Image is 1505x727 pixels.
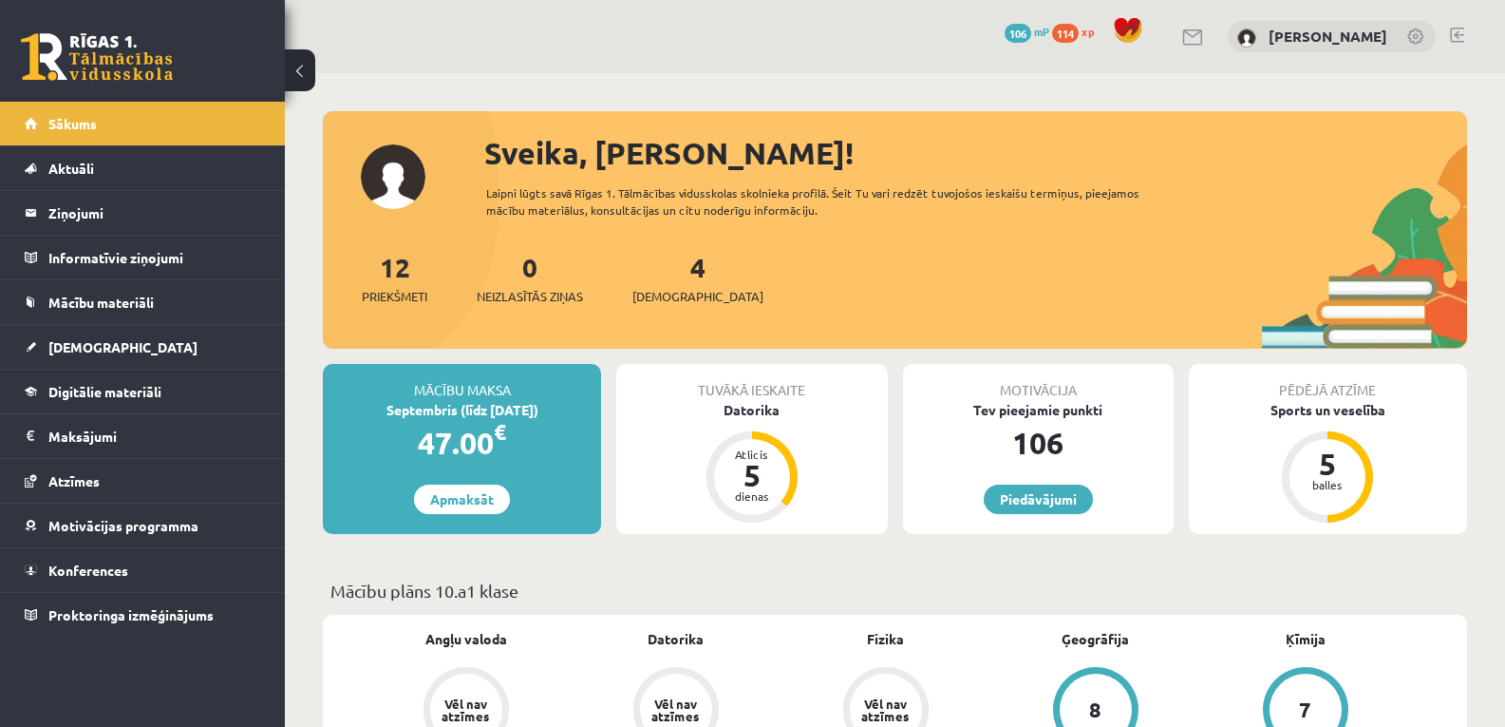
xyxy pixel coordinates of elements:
a: Ziņojumi [25,191,261,235]
div: 7 [1299,699,1311,720]
span: mP [1034,24,1049,39]
a: Atzīmes [25,459,261,503]
a: Datorika Atlicis 5 dienas [616,400,887,526]
span: Atzīmes [48,472,100,489]
a: Konferences [25,548,261,592]
a: [DEMOGRAPHIC_DATA] [25,325,261,369]
div: 8 [1089,699,1101,720]
div: Datorika [616,400,887,420]
a: Ķīmija [1286,629,1326,649]
div: Motivācija [903,364,1174,400]
span: Digitālie materiāli [48,383,161,400]
div: 47.00 [323,420,601,466]
span: [DEMOGRAPHIC_DATA] [632,287,763,306]
span: Mācību materiāli [48,294,154,311]
a: 114 xp [1052,24,1103,39]
div: Tuvākā ieskaite [616,364,887,400]
div: Mācību maksa [323,364,601,400]
a: Fizika [867,629,904,649]
div: Vēl nav atzīmes [440,698,493,722]
a: 0Neizlasītās ziņas [477,250,583,306]
a: Datorika [648,629,704,649]
span: [DEMOGRAPHIC_DATA] [48,338,198,355]
span: Priekšmeti [362,287,427,306]
a: Angļu valoda [425,629,507,649]
div: 5 [724,460,781,490]
a: Mācību materiāli [25,280,261,324]
img: Dana Blaumane [1237,29,1256,48]
a: Proktoringa izmēģinājums [25,593,261,637]
a: Digitālie materiāli [25,370,261,413]
span: Neizlasītās ziņas [477,287,583,306]
span: Proktoringa izmēģinājums [48,606,214,623]
div: balles [1299,479,1356,490]
div: Vēl nav atzīmes [649,698,703,722]
div: 106 [903,420,1174,466]
span: 106 [1005,24,1031,43]
a: 12Priekšmeti [362,250,427,306]
span: Sākums [48,115,97,132]
a: 106 mP [1005,24,1049,39]
div: Vēl nav atzīmes [859,698,912,722]
a: Motivācijas programma [25,504,261,547]
legend: Informatīvie ziņojumi [48,236,261,279]
span: Konferences [48,562,128,579]
div: Sports un veselība [1189,400,1467,420]
div: Atlicis [724,449,781,460]
a: Sports un veselība 5 balles [1189,400,1467,526]
a: 4[DEMOGRAPHIC_DATA] [632,250,763,306]
a: Apmaksāt [414,485,510,514]
a: Piedāvājumi [984,485,1093,514]
a: Aktuāli [25,146,261,190]
a: Rīgas 1. Tālmācības vidusskola [21,33,173,81]
div: dienas [724,490,781,502]
div: Sveika, [PERSON_NAME]! [484,130,1467,176]
div: Laipni lūgts savā Rīgas 1. Tālmācības vidusskolas skolnieka profilā. Šeit Tu vari redzēt tuvojošo... [486,184,1173,219]
span: € [494,418,506,446]
span: 114 [1052,24,1079,43]
span: Aktuāli [48,160,94,177]
a: [PERSON_NAME] [1269,27,1387,46]
legend: Ziņojumi [48,191,261,235]
div: Pēdējā atzīme [1189,364,1467,400]
div: Tev pieejamie punkti [903,400,1174,420]
span: Motivācijas programma [48,517,198,534]
a: Sākums [25,102,261,145]
div: 5 [1299,449,1356,479]
a: Ģeogrāfija [1062,629,1129,649]
a: Informatīvie ziņojumi [25,236,261,279]
span: xp [1082,24,1094,39]
legend: Maksājumi [48,414,261,458]
p: Mācību plāns 10.a1 klase [330,578,1459,603]
div: Septembris (līdz [DATE]) [323,400,601,420]
a: Maksājumi [25,414,261,458]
